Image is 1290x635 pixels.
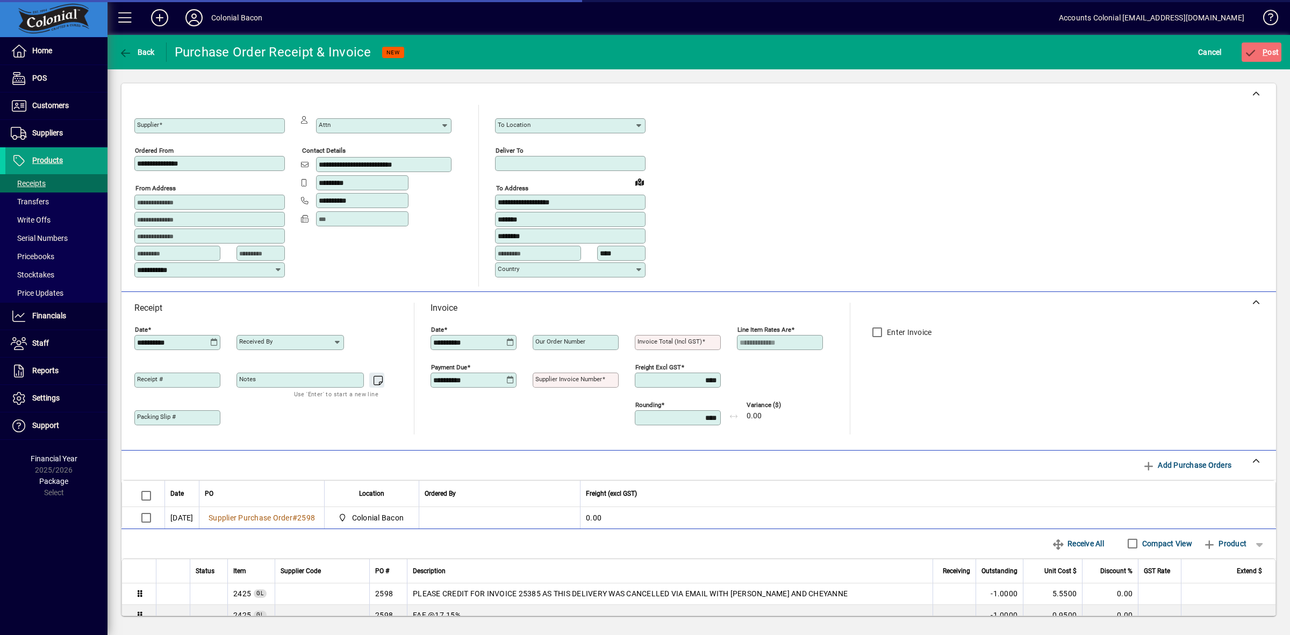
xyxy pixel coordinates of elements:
td: PLEASE CREDIT FOR INVOICE 25385 AS THIS DELIVERY WAS CANCELLED VIA EMAIL WITH [PERSON_NAME] AND C... [407,583,933,605]
a: Knowledge Base [1255,2,1277,37]
td: 2598 [369,583,407,605]
mat-label: Attn [319,121,331,129]
mat-label: Invoice Total (incl GST) [637,338,702,345]
span: Reports [32,366,59,375]
mat-label: Our order number [535,338,585,345]
span: Unit Cost $ [1044,565,1077,577]
span: Pricebooks [11,252,54,261]
td: -1.0000 [976,583,1023,605]
span: NEW [386,49,400,56]
span: Financials [32,311,66,320]
span: Supplier Code [281,565,321,577]
a: Staff [5,330,107,357]
td: 0.00 [580,507,1275,529]
button: Post [1242,42,1282,62]
button: Product [1198,534,1252,553]
span: Variance ($) [747,402,811,409]
mat-label: Line item rates are [737,326,791,333]
div: Colonial Bacon [211,9,262,26]
mat-hint: Use 'Enter' to start a new line [294,388,378,400]
mat-label: Ordered from [135,147,174,154]
td: 0.00 [1082,605,1138,626]
span: PO # [375,565,389,577]
span: 0.9500 [1052,610,1077,620]
a: Supplier Purchase Order#2598 [205,512,319,524]
span: Product [1203,535,1246,552]
span: GL [256,590,264,596]
span: Suppliers [32,129,63,137]
span: GST Rate [1144,565,1170,577]
div: PO [205,488,319,500]
span: Add Purchase Orders [1142,456,1231,474]
mat-label: Payment due [431,363,467,371]
span: GL [256,612,264,618]
span: Cancel [1198,44,1222,61]
mat-label: Notes [239,375,256,383]
span: Price Updates [11,289,63,297]
span: Home [32,46,52,55]
span: Receiving [943,565,970,577]
label: Compact View [1140,538,1192,549]
span: Back [119,48,155,56]
a: Settings [5,385,107,412]
span: ost [1244,48,1279,56]
span: Support [32,421,59,430]
span: Status [196,565,214,577]
span: Freight - Provida Freight [233,588,251,599]
span: Products [32,156,63,165]
span: Customers [32,101,69,110]
span: Supplier Purchase Order [209,513,292,522]
mat-label: Country [498,265,519,273]
span: Colonial Bacon [335,511,408,524]
button: Add [142,8,177,27]
span: PO [205,488,213,500]
td: [DATE] [164,507,199,529]
mat-label: To location [498,121,531,129]
span: Package [39,477,68,486]
a: POS [5,65,107,92]
mat-label: Date [431,326,444,333]
a: Price Updates [5,284,107,302]
span: Stocktakes [11,270,54,279]
mat-label: Supplier [137,121,159,129]
div: Accounts Colonial [EMAIL_ADDRESS][DOMAIN_NAME] [1059,9,1244,26]
a: Suppliers [5,120,107,147]
button: Profile [177,8,211,27]
span: Ordered By [425,488,456,500]
a: Financials [5,303,107,330]
span: P [1263,48,1267,56]
mat-label: Receipt # [137,375,163,383]
td: -1.0000 [976,605,1023,626]
button: Receive All [1048,534,1108,553]
a: Serial Numbers [5,229,107,247]
a: Reports [5,358,107,384]
span: Receive All [1052,535,1104,552]
span: POS [32,74,47,82]
app-page-header-button: Back [107,42,167,62]
a: Support [5,412,107,439]
mat-label: Deliver To [496,147,524,154]
span: Freight - Provida Freight [233,610,251,620]
a: Stocktakes [5,266,107,284]
a: Home [5,38,107,65]
span: Freight (excl GST) [586,488,637,500]
span: Discount % [1100,565,1133,577]
a: View on map [631,173,648,190]
span: 0.00 [747,412,762,420]
span: Date [170,488,184,500]
mat-label: Freight excl GST [635,363,681,371]
td: 2598 [369,605,407,626]
span: Location [359,488,384,500]
span: Description [413,565,446,577]
td: 0.00 [1082,583,1138,605]
mat-label: Rounding [635,401,661,409]
label: Enter Invoice [885,327,931,338]
mat-label: Supplier invoice number [535,375,602,383]
a: Transfers [5,192,107,211]
div: Ordered By [425,488,575,500]
span: Write Offs [11,216,51,224]
div: Freight (excl GST) [586,488,1262,500]
button: Back [116,42,157,62]
a: Customers [5,92,107,119]
span: 5.5500 [1052,588,1077,599]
